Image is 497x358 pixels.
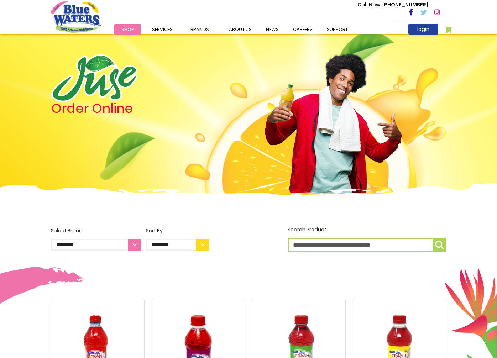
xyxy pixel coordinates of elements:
button: Search Product [433,238,446,252]
a: about us [222,24,259,35]
img: man.png [264,41,403,193]
a: login [408,24,438,35]
input: Search Product [288,238,446,252]
a: support [320,24,355,35]
img: search-icon.png [435,241,444,249]
div: Sort By [146,227,209,235]
p: [PHONE_NUMBER] [357,1,428,9]
a: careers [286,24,320,35]
select: Sort By [146,239,209,251]
a: store logo [51,1,101,32]
span: Shop [121,26,134,33]
label: Search Product [288,226,446,252]
select: Select Brand [51,239,141,251]
span: Brands [190,26,209,33]
a: News [259,24,286,35]
span: Services [152,26,173,33]
span: Call Now : [357,1,382,8]
img: logo [51,54,137,102]
label: Select Brand [51,227,141,251]
h4: Order Online [51,102,210,115]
